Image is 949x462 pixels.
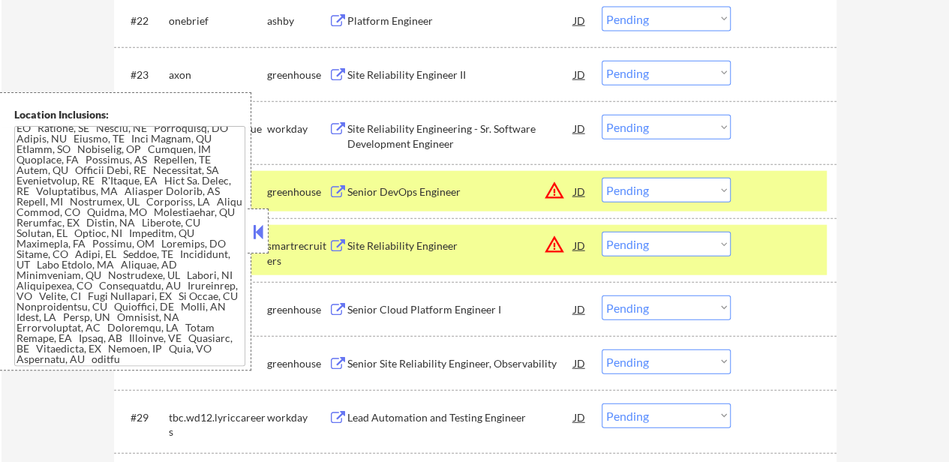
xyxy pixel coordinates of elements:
div: Lead Automation and Testing Engineer [347,410,574,425]
div: greenhouse [267,356,329,371]
div: JD [572,178,587,205]
div: JD [572,403,587,430]
div: Senior DevOps Engineer [347,184,574,199]
div: onebrief [169,13,267,28]
div: Platform Engineer [347,13,574,28]
div: Senior Site Reliability Engineer, Observability [347,356,574,371]
div: workday [267,410,329,425]
div: workday [267,121,329,136]
div: axon [169,67,267,82]
div: JD [572,115,587,142]
div: Site Reliability Engineer [347,238,574,253]
button: warning_amber [544,180,565,201]
div: JD [572,232,587,259]
div: Senior Cloud Platform Engineer I [347,302,574,317]
div: Location Inclusions: [14,107,245,122]
div: Site Reliability Engineer II [347,67,574,82]
button: warning_amber [544,234,565,255]
div: #29 [131,410,157,425]
div: #22 [131,13,157,28]
div: JD [572,7,587,34]
div: tbc.wd12.lyriccareers [169,410,267,439]
div: ashby [267,13,329,28]
div: smartrecruiters [267,238,329,268]
div: greenhouse [267,67,329,82]
div: Site Reliability Engineering - Sr. Software Development Engineer [347,121,574,151]
div: JD [572,295,587,322]
div: JD [572,61,587,88]
div: greenhouse [267,302,329,317]
div: greenhouse [267,184,329,199]
div: #23 [131,67,157,82]
div: JD [572,349,587,376]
